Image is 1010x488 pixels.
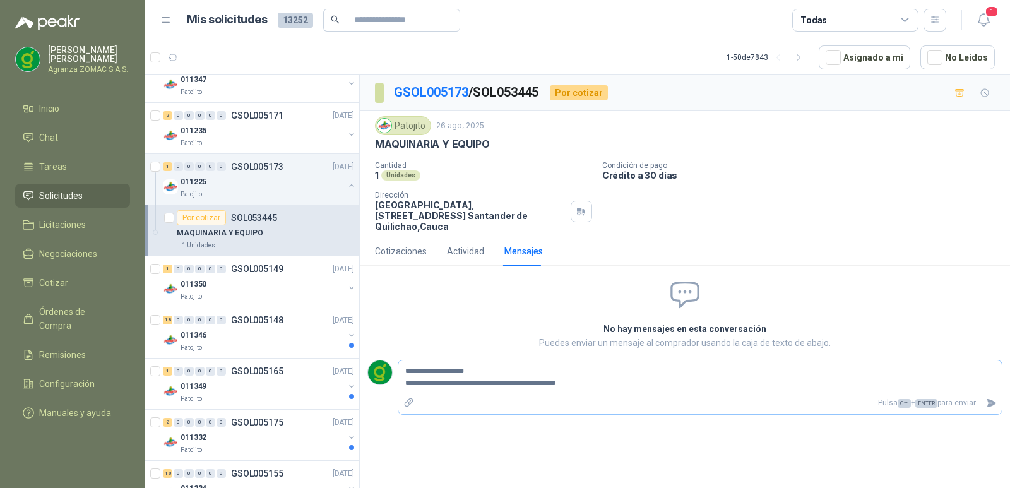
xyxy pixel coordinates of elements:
[15,343,130,367] a: Remisiones
[381,170,420,181] div: Unidades
[206,316,215,324] div: 0
[504,244,543,258] div: Mensajes
[163,77,178,92] img: Company Logo
[163,162,172,171] div: 1
[206,367,215,376] div: 0
[217,469,226,478] div: 0
[181,278,206,290] p: 011350
[181,330,206,342] p: 011346
[177,227,263,239] p: MAQUINARIA Y EQUIPO
[819,45,910,69] button: Asignado a mi
[915,399,937,408] span: ENTER
[163,415,357,455] a: 2 0 0 0 0 0 GSOL005175[DATE] Company Logo011332Patojito
[195,162,205,171] div: 0
[217,162,226,171] div: 0
[333,366,354,378] p: [DATE]
[398,392,420,414] label: Adjuntar archivos
[177,210,226,225] div: Por cotizar
[333,263,354,275] p: [DATE]
[181,87,202,97] p: Patojito
[39,131,58,145] span: Chat
[333,314,354,326] p: [DATE]
[375,199,566,232] p: [GEOGRAPHIC_DATA], [STREET_ADDRESS] Santander de Quilichao , Cauca
[195,265,205,273] div: 0
[174,111,183,120] div: 0
[206,265,215,273] div: 0
[394,85,468,100] a: GSOL005173
[181,445,202,455] p: Patojito
[39,160,67,174] span: Tareas
[375,191,566,199] p: Dirección
[368,360,392,384] img: Company Logo
[985,6,999,18] span: 1
[231,367,283,376] p: GSOL005165
[174,367,183,376] div: 0
[377,119,391,133] img: Company Logo
[181,189,202,199] p: Patojito
[727,47,809,68] div: 1 - 50 de 7843
[163,282,178,297] img: Company Logo
[231,418,283,427] p: GSOL005175
[206,469,215,478] div: 0
[394,83,540,102] p: / SOL053445
[181,176,206,188] p: 011225
[436,120,484,132] p: 26 ago, 2025
[163,159,357,199] a: 1 0 0 0 0 0 GSOL005173[DATE] Company Logo011225Patojito
[15,155,130,179] a: Tareas
[163,108,357,148] a: 2 0 0 0 0 0 GSOL005171[DATE] Company Logo011235Patojito
[15,242,130,266] a: Negociaciones
[174,265,183,273] div: 0
[181,394,202,404] p: Patojito
[981,392,1002,414] button: Enviar
[206,418,215,427] div: 0
[420,392,982,414] p: Pulsa + para enviar
[174,316,183,324] div: 0
[452,322,918,336] h2: No hay mensajes en esta conversación
[181,138,202,148] p: Patojito
[39,305,118,333] span: Órdenes de Compra
[898,399,911,408] span: Ctrl
[163,312,357,353] a: 18 0 0 0 0 0 GSOL005148[DATE] Company Logo011346Patojito
[231,162,283,171] p: GSOL005173
[15,15,80,30] img: Logo peakr
[163,265,172,273] div: 1
[920,45,995,69] button: No Leídos
[333,110,354,122] p: [DATE]
[174,469,183,478] div: 0
[177,241,220,251] div: 1 Unidades
[184,162,194,171] div: 0
[181,125,206,137] p: 011235
[333,468,354,480] p: [DATE]
[195,111,205,120] div: 0
[375,138,490,151] p: MAQUINARIA Y EQUIPO
[231,316,283,324] p: GSOL005148
[48,45,130,63] p: [PERSON_NAME] [PERSON_NAME]
[48,66,130,73] p: Agranza ZOMAC S.A.S.
[181,292,202,302] p: Patojito
[217,367,226,376] div: 0
[217,316,226,324] div: 0
[39,276,68,290] span: Cotizar
[15,213,130,237] a: Licitaciones
[375,161,592,170] p: Cantidad
[39,102,59,116] span: Inicio
[16,47,40,71] img: Company Logo
[972,9,995,32] button: 1
[39,218,86,232] span: Licitaciones
[278,13,313,28] span: 13252
[206,111,215,120] div: 0
[163,316,172,324] div: 18
[163,418,172,427] div: 2
[184,469,194,478] div: 0
[163,384,178,399] img: Company Logo
[163,128,178,143] img: Company Logo
[602,170,1005,181] p: Crédito a 30 días
[163,367,172,376] div: 1
[184,418,194,427] div: 0
[375,116,431,135] div: Patojito
[375,170,379,181] p: 1
[15,300,130,338] a: Órdenes de Compra
[195,469,205,478] div: 0
[187,11,268,29] h1: Mis solicitudes
[145,205,359,256] a: Por cotizarSOL053445MAQUINARIA Y EQUIPO1 Unidades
